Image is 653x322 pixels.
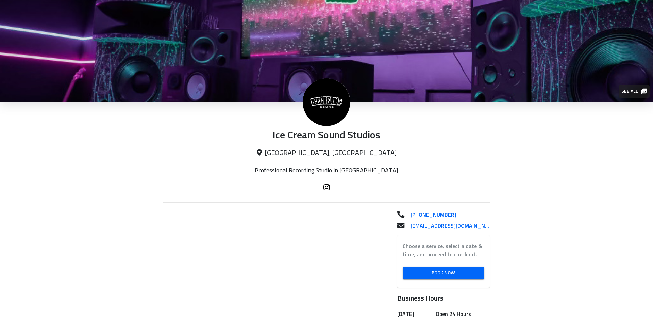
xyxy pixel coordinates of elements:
[403,242,484,259] label: Choose a service, select a date & time, and proceed to checkout.
[408,269,479,277] span: Book Now
[619,85,650,98] button: See all
[397,309,433,319] h6: [DATE]
[436,309,487,319] h6: Open 24 Hours
[405,211,490,219] a: [PHONE_NUMBER]
[397,293,490,304] h6: Business Hours
[163,149,490,157] p: [GEOGRAPHIC_DATA], [GEOGRAPHIC_DATA]
[405,222,490,230] a: [EMAIL_ADDRESS][DOMAIN_NAME]
[163,129,490,142] p: Ice Cream Sound Studios
[621,87,646,96] span: See all
[303,78,350,126] img: Ice Cream Sound Studios
[403,267,484,279] a: Book Now
[245,167,408,174] p: Professional Recording Studio in [GEOGRAPHIC_DATA]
